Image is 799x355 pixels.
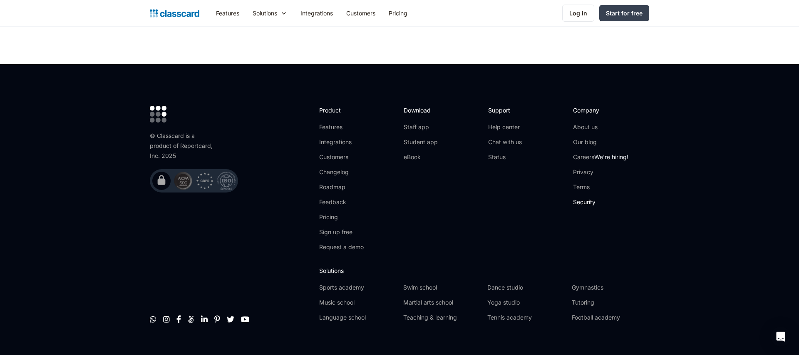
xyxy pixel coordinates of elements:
a: Tennis academy [487,313,565,322]
h2: Download [404,106,438,115]
a: Our blog [573,138,628,146]
a:  [214,315,220,323]
span: We're hiring! [594,153,628,160]
a: Teaching & learning [403,313,481,322]
a: Yoga studio [487,298,565,307]
a: Football academy [572,313,649,322]
div: Log in [569,9,587,17]
div: Open Intercom Messenger [771,327,791,347]
a: Dance studio [487,283,565,292]
a: Martial arts school [403,298,481,307]
a: Integrations [319,138,364,146]
a: Staff app [404,123,438,131]
a: Customers [319,153,364,161]
a: Log in [562,5,594,22]
a: Sign up free [319,228,364,236]
a: Pricing [382,4,414,22]
a:  [176,315,181,323]
a: Chat with us [488,138,522,146]
a: Tutoring [572,298,649,307]
a:  [150,315,156,323]
h2: Solutions [319,266,649,275]
a: Integrations [294,4,340,22]
a: home [150,7,199,19]
a: Start for free [599,5,649,21]
a: Student app [404,138,438,146]
a: Feedback [319,198,364,206]
a: Privacy [573,168,628,176]
a: Features [209,4,246,22]
a: Status [488,153,522,161]
h2: Company [573,106,628,115]
a: About us [573,123,628,131]
a: Pricing [319,213,364,221]
div: Solutions [253,9,277,17]
a: Customers [340,4,382,22]
a:  [188,315,194,323]
a: Help center [488,123,522,131]
a: Language school [319,313,397,322]
a: Terms [573,183,628,191]
a: Request a demo [319,243,364,251]
a:  [241,315,249,323]
a: Security [573,198,628,206]
h2: Support [488,106,522,115]
h2: Product [319,106,364,115]
a:  [163,315,170,323]
div: Solutions [246,4,294,22]
a: eBook [404,153,438,161]
a: Swim school [403,283,481,292]
a:  [201,315,208,323]
a: Gymnastics [572,283,649,292]
a: CareersWe're hiring! [573,153,628,161]
a: Roadmap [319,183,364,191]
a:  [227,315,234,323]
a: Sports academy [319,283,397,292]
a: Music school [319,298,397,307]
a: Features [319,123,364,131]
div: Start for free [606,9,643,17]
a: Changelog [319,168,364,176]
div: © Classcard is a product of Reportcard, Inc. 2025 [150,131,216,161]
